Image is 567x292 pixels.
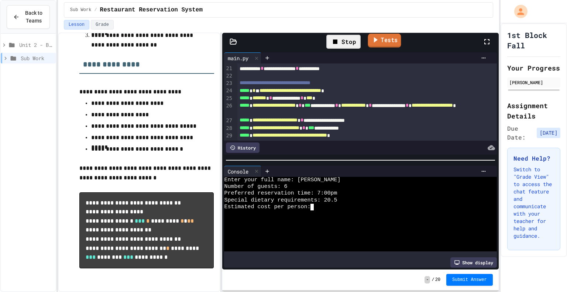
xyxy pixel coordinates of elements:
button: Lesson [64,20,89,30]
span: Enter your full name: [PERSON_NAME] [224,177,340,183]
div: main.py [224,54,252,62]
div: 27 [224,117,233,124]
button: Back to Teams [7,5,50,29]
h3: Need Help? [513,154,554,163]
div: 23 [224,80,233,87]
div: History [226,142,260,153]
h1: 1st Block Fall [507,30,560,51]
div: Stop [326,35,361,49]
div: main.py [224,52,261,63]
div: Console [224,166,261,177]
a: Tests [368,34,401,48]
span: Preferred reservation time: 7:00pm [224,190,337,197]
span: / [94,7,97,13]
div: [PERSON_NAME] [509,79,558,86]
div: 29 [224,132,233,140]
div: My Account [506,3,529,20]
h2: Your Progress [507,63,560,73]
span: - [425,276,430,284]
div: 21 [224,65,233,72]
h2: Assignment Details [507,100,560,121]
span: / [432,277,434,283]
span: Restaurant Reservation System [100,6,203,14]
span: Unit 2 - Basics of Python [19,41,53,49]
div: 26 [224,102,233,117]
div: 28 [224,125,233,132]
span: Special dietary requirements: 20.5 [224,197,337,204]
div: Show display [450,257,497,268]
div: Console [224,168,252,175]
span: 20 [435,277,440,283]
button: Submit Answer [446,274,493,286]
span: Due Date: [507,124,534,142]
span: Submit Answer [452,277,487,283]
div: 24 [224,87,233,95]
div: 25 [224,95,233,102]
span: Back to Teams [24,9,44,25]
button: Grade [91,20,114,30]
span: [DATE] [537,128,560,138]
span: Number of guests: 6 [224,183,287,190]
div: 22 [224,72,233,80]
p: Switch to "Grade View" to access the chat feature and communicate with your teacher for help and ... [513,166,554,240]
span: Estimated cost per person: [224,204,310,210]
span: Sub Work [70,7,92,13]
span: Sub Work [21,54,53,62]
